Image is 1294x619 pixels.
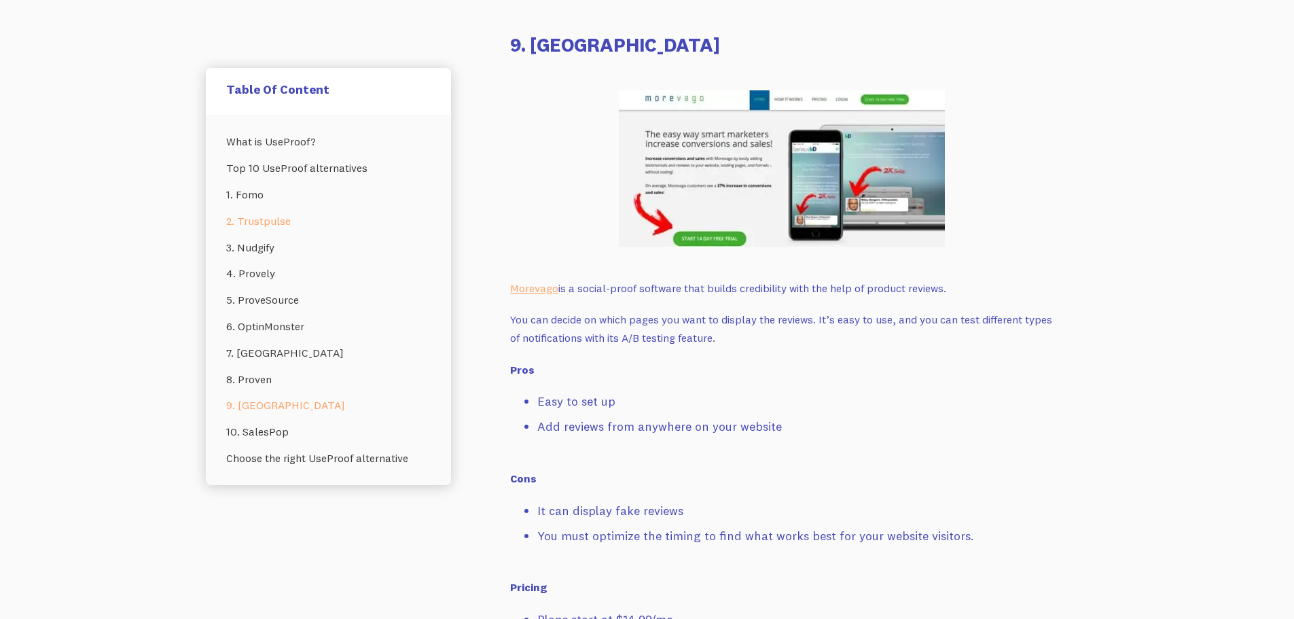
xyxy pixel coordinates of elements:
[510,281,558,295] a: Morevago
[226,208,431,234] a: 2. Trustpulse
[510,311,1054,347] p: You can decide on which pages you want to display the reviews. It’s easy to use, and you can test...
[226,234,431,261] a: 3. Nudgify
[510,580,547,594] strong: Pricing
[226,445,431,472] a: Choose the right UseProof alternative
[510,363,535,376] strong: Pros
[226,82,431,97] h5: Table Of Content
[537,417,1054,437] li: Add reviews from anywhere on your website
[226,392,431,419] a: 9. [GEOGRAPHIC_DATA]
[537,527,1054,546] li: You must optimize the timing to find what works best for your website visitors.
[510,279,1054,298] p: is a social-proof software that builds credibility with the help of product reviews.
[226,155,431,181] a: Top 10 UseProof alternatives
[226,128,431,155] a: What is UseProof?
[226,287,431,313] a: 5. ProveSource
[510,472,537,485] strong: Cons
[510,31,1054,58] h3: 9. [GEOGRAPHIC_DATA]
[537,501,1054,521] li: It can display fake reviews
[226,419,431,445] a: 10. SalesPop
[226,181,431,208] a: 1. Fomo
[537,392,1054,412] li: Easy to set up
[226,340,431,366] a: 7. [GEOGRAPHIC_DATA]
[226,313,431,340] a: 6. OptinMonster
[226,366,431,393] a: 8. Proven
[226,260,431,287] a: 4. Provely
